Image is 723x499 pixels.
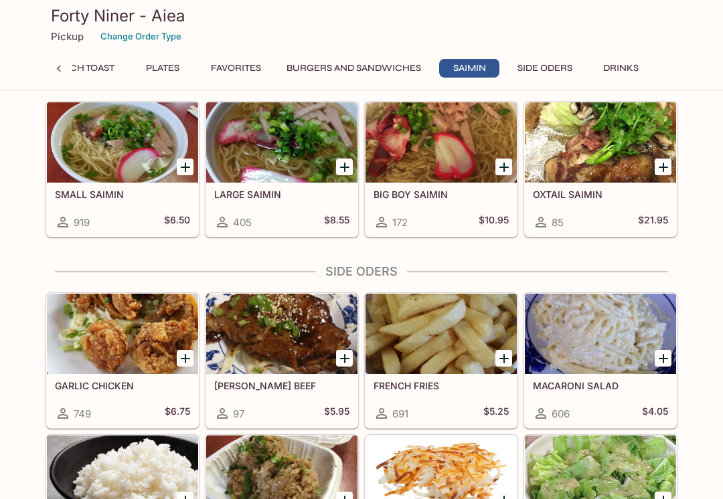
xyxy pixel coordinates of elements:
[324,214,349,230] h5: $8.55
[55,189,190,200] h5: SMALL SAIMIN
[365,293,517,428] a: FRENCH FRIES691$5.25
[204,59,268,78] button: Favorites
[525,294,676,374] div: MACARONI SALAD
[392,407,408,420] span: 691
[133,59,193,78] button: Plates
[164,214,190,230] h5: $6.50
[638,214,668,230] h5: $21.95
[233,216,252,229] span: 405
[495,159,512,175] button: Add BIG BOY SAIMIN
[374,380,509,391] h5: FRENCH FRIES
[47,294,198,374] div: GARLIC CHICKEN
[510,59,580,78] button: Side Oders
[642,405,668,421] h5: $4.05
[590,59,651,78] button: Drinks
[533,380,668,391] h5: MACARONI SALAD
[206,294,357,374] div: TERI BEEF
[279,59,428,78] button: Burgers and Sandwiches
[177,350,193,367] button: Add GARLIC CHICKEN
[479,214,509,230] h5: $10.95
[206,293,358,428] a: [PERSON_NAME] BEEF97$5.95
[206,102,358,237] a: LARGE SAIMIN405$8.55
[74,407,91,420] span: 749
[524,293,677,428] a: MACARONI SALAD606$4.05
[366,102,517,183] div: BIG BOY SAIMIN
[552,216,564,229] span: 85
[392,216,408,229] span: 172
[336,159,353,175] button: Add LARGE SAIMIN
[165,405,190,421] h5: $6.75
[46,293,199,428] a: GARLIC CHICKEN749$6.75
[55,380,190,391] h5: GARLIC CHICKEN
[552,407,570,420] span: 606
[46,102,199,237] a: SMALL SAIMIN919$6.50
[46,264,677,279] h4: Side Oders
[206,102,357,183] div: LARGE SAIMIN
[94,26,187,47] button: Change Order Type
[51,30,84,43] p: Pickup
[525,102,676,183] div: OXTAIL SAIMIN
[495,350,512,367] button: Add FRENCH FRIES
[214,380,349,391] h5: [PERSON_NAME] BEEF
[336,350,353,367] button: Add TERI BEEF
[524,102,677,237] a: OXTAIL SAIMIN85$21.95
[74,216,90,229] span: 919
[366,294,517,374] div: FRENCH FRIES
[47,102,198,183] div: SMALL SAIMIN
[365,102,517,237] a: BIG BOY SAIMIN172$10.95
[374,189,509,200] h5: BIG BOY SAIMIN
[655,350,671,367] button: Add MACARONI SALAD
[214,189,349,200] h5: LARGE SAIMIN
[233,407,244,420] span: 97
[51,5,672,26] h3: Forty Niner - Aiea
[177,159,193,175] button: Add SMALL SAIMIN
[533,189,668,200] h5: OXTAIL SAIMIN
[483,405,509,421] h5: $5.25
[324,405,349,421] h5: $5.95
[655,159,671,175] button: Add OXTAIL SAIMIN
[439,59,499,78] button: Saimin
